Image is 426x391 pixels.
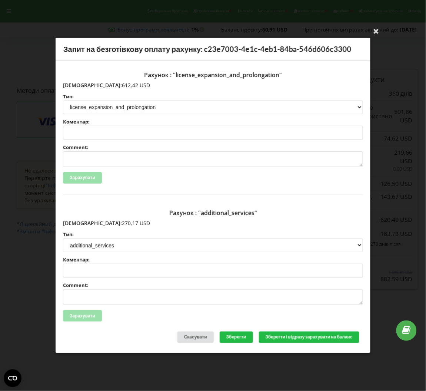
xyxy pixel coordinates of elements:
[63,68,363,82] div: Рахунок : "license_expansion_and_prolongation"
[4,369,21,387] button: Open CMP widget
[63,220,122,227] span: [DEMOGRAPHIC_DATA]:
[63,283,363,288] label: Comment:
[259,332,359,343] button: Зберегти і відразу зарахувати на баланс
[63,257,363,262] label: Коментар:
[63,82,122,89] span: [DEMOGRAPHIC_DATA]:
[63,220,363,227] p: 270,17 USD
[220,332,253,343] button: Зберегти
[63,206,363,220] div: Рахунок : "additional_services"
[56,38,370,61] div: Запит на безготівкову оплату рахунку: c23e7003-4e1c-4eb1-84ba-546d606c3300
[63,232,363,237] label: Тип:
[63,145,363,150] label: Comment:
[63,119,363,124] label: Коментар:
[63,94,363,99] label: Тип:
[63,82,363,89] p: 612,42 USD
[177,332,214,343] div: Скасувати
